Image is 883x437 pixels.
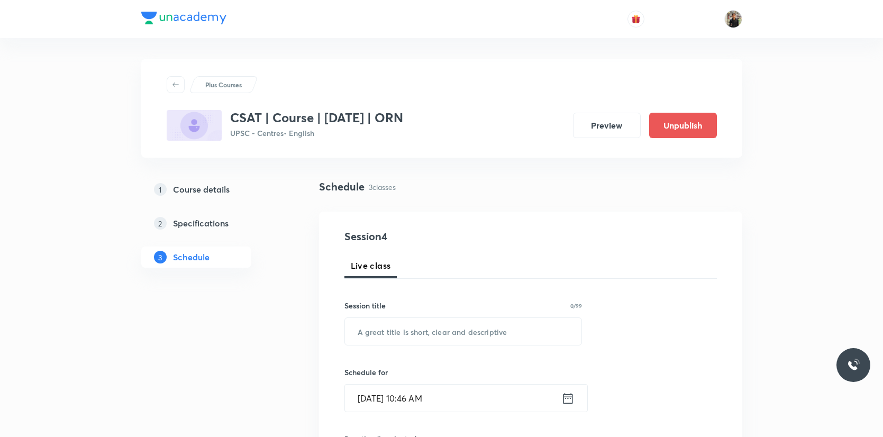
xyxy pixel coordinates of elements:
[344,229,538,244] h4: Session 4
[141,213,285,234] a: 2Specifications
[141,12,226,24] img: Company Logo
[847,359,860,371] img: ttu
[369,181,396,193] p: 3 classes
[649,113,717,138] button: Unpublish
[154,183,167,196] p: 1
[167,110,222,141] img: E6690913-A77B-495E-99C2-2A97CF6A901B_plus.png
[724,10,742,28] img: Yudhishthir
[141,179,285,200] a: 1Course details
[230,128,403,139] p: UPSC - Centres • English
[230,110,403,125] h3: CSAT | Course | [DATE] | ORN
[141,12,226,27] a: Company Logo
[319,179,365,195] h4: Schedule
[173,251,210,263] h5: Schedule
[351,259,391,272] span: Live class
[205,80,242,89] p: Plus Courses
[631,14,641,24] img: avatar
[173,183,230,196] h5: Course details
[344,367,582,378] h6: Schedule for
[173,217,229,230] h5: Specifications
[573,113,641,138] button: Preview
[154,217,167,230] p: 2
[570,303,582,308] p: 0/99
[154,251,167,263] p: 3
[627,11,644,28] button: avatar
[344,300,386,311] h6: Session title
[345,318,582,345] input: A great title is short, clear and descriptive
